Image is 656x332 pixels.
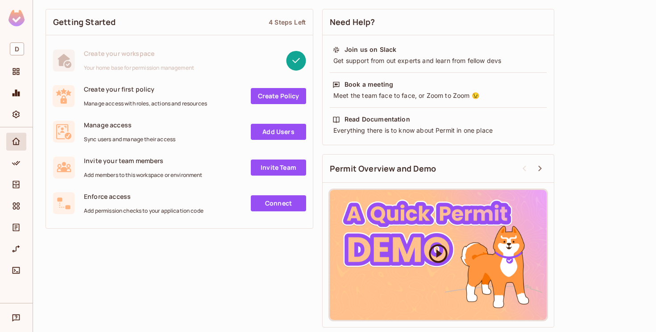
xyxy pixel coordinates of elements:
a: Add Users [251,124,306,140]
div: URL Mapping [6,240,26,258]
span: Manage access [84,121,175,129]
div: Get support from out experts and learn from fellow devs [332,56,544,65]
span: Create your workspace [84,49,194,58]
div: Projects [6,63,26,80]
span: Add permission checks to your application code [84,207,203,214]
div: Directory [6,176,26,193]
a: Connect [251,195,306,211]
span: Invite your team members [84,156,203,165]
span: Getting Started [53,17,116,28]
span: Permit Overview and Demo [330,163,436,174]
span: Add members to this workspace or environment [84,172,203,179]
span: Need Help? [330,17,375,28]
div: Book a meeting [345,80,393,89]
div: Settings [6,105,26,123]
a: Invite Team [251,160,306,176]
div: Monitoring [6,84,26,102]
span: Your home base for permission management [84,64,194,71]
div: Read Documentation [345,115,410,124]
span: Create your first policy [84,85,207,93]
div: Join us on Slack [345,45,396,54]
div: Policy [6,154,26,172]
div: Meet the team face to face, or Zoom to Zoom 😉 [332,91,544,100]
span: Manage access with roles, actions and resources [84,100,207,107]
div: Help & Updates [6,309,26,327]
div: Elements [6,197,26,215]
div: Workspace: drund [6,39,26,59]
span: Enforce access [84,192,203,201]
div: Connect [6,261,26,279]
div: Everything there is to know about Permit in one place [332,126,544,135]
span: Sync users and manage their access [84,136,175,143]
span: D [10,42,24,55]
div: Audit Log [6,219,26,236]
div: Home [6,133,26,151]
img: SReyMgAAAABJRU5ErkJggg== [8,10,25,26]
a: Create Policy [251,88,306,104]
div: 4 Steps Left [269,18,306,26]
